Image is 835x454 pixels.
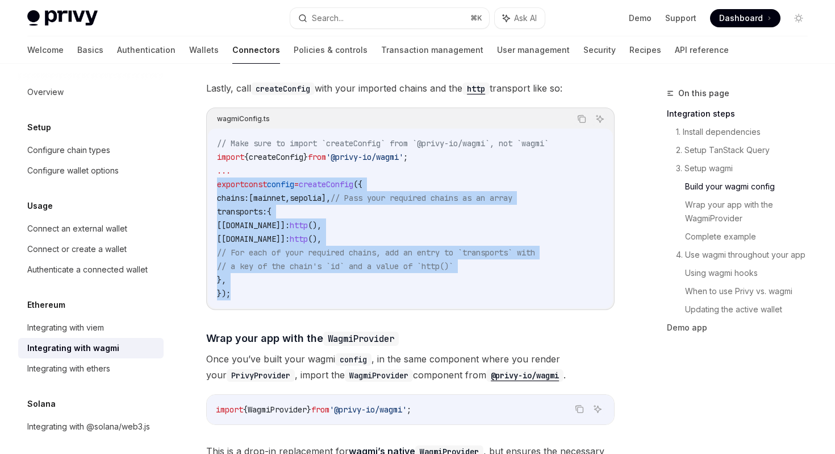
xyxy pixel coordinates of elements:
[667,105,817,123] a: Integration steps
[335,353,371,366] code: config
[790,9,808,27] button: Toggle dark mode
[27,199,53,213] h5: Usage
[676,141,817,159] a: 2. Setup TanStack Query
[206,331,399,346] span: Wrap your app with the
[676,246,817,264] a: 4. Use wagmi throughout your app
[27,85,64,99] div: Overview
[27,143,110,157] div: Configure chain types
[299,179,353,189] span: createConfig
[590,402,605,416] button: Ask AI
[217,152,244,162] span: import
[403,152,408,162] span: ;
[685,228,817,246] a: Complete example
[345,369,413,382] code: WagmiProvider
[323,332,399,346] code: WagmiProvider
[216,405,243,415] span: import
[27,242,127,256] div: Connect or create a wallet
[27,164,119,178] div: Configure wallet options
[486,369,563,381] a: @privy-io/wagmi
[267,179,294,189] span: config
[710,9,780,27] a: Dashboard
[18,160,164,181] a: Configure wallet options
[243,405,248,415] span: {
[27,298,65,312] h5: Ethereum
[308,220,322,230] span: (),
[217,275,226,285] span: },
[308,234,322,244] span: (),
[303,152,308,162] span: }
[232,36,280,64] a: Connectors
[583,36,616,64] a: Security
[495,8,545,28] button: Ask AI
[217,261,453,271] span: // a key of the chain's `id` and a value of `http()`
[117,36,176,64] a: Authentication
[27,420,150,434] div: Integrating with @solana/web3.js
[18,218,164,239] a: Connect an external wallet
[719,13,763,24] span: Dashboard
[676,159,817,178] a: 3. Setup wagmi
[249,152,303,162] span: createConfig
[572,402,587,416] button: Copy the contents from the code block
[27,362,110,375] div: Integrating with ethers
[18,338,164,358] a: Integrating with wagmi
[592,112,607,126] button: Ask AI
[667,319,817,337] a: Demo app
[514,13,537,24] span: Ask AI
[685,282,817,300] a: When to use Privy vs. wagmi
[217,247,535,258] span: // For each of your required chains, add an entry to `transports` with
[18,239,164,259] a: Connect or create a wallet
[290,8,489,28] button: Search...⌘K
[18,140,164,160] a: Configure chain types
[294,179,299,189] span: =
[462,82,490,94] a: http
[685,264,817,282] a: Using wagmi hooks
[574,112,589,126] button: Copy the contents from the code block
[685,300,817,319] a: Updating the active wallet
[249,193,253,203] span: [
[407,405,411,415] span: ;
[685,196,817,228] a: Wrap your app with the WagmiProvider
[470,14,482,23] span: ⌘ K
[217,193,249,203] span: chains:
[27,121,51,134] h5: Setup
[308,152,326,162] span: from
[217,288,231,299] span: });
[253,193,285,203] span: mainnet
[206,80,615,96] span: Lastly, call with your imported chains and the transport like so:
[27,321,104,335] div: Integrating with viem
[285,193,290,203] span: ,
[685,178,817,196] a: Build your wagmi config
[665,13,696,24] a: Support
[27,263,148,276] div: Authenticate a connected wallet
[27,36,64,64] a: Welcome
[294,36,368,64] a: Policies & controls
[629,36,661,64] a: Recipes
[244,152,249,162] span: {
[217,112,270,126] div: wagmiConfig.ts
[676,123,817,141] a: 1. Install dependencies
[462,82,490,95] code: http
[312,11,344,25] div: Search...
[290,220,308,230] span: http
[486,369,563,382] code: @privy-io/wagmi
[322,193,331,203] span: ],
[217,138,549,148] span: // Make sure to import `createConfig` from `@privy-io/wagmi`, not `wagmi`
[331,193,512,203] span: // Pass your required chains as an array
[27,10,98,26] img: light logo
[244,179,267,189] span: const
[307,405,311,415] span: }
[27,397,56,411] h5: Solana
[206,351,615,383] span: Once you’ve built your wagmi , in the same component where you render your , import the component...
[227,369,295,382] code: PrivyProvider
[217,166,231,176] span: ...
[18,82,164,102] a: Overview
[217,207,267,217] span: transports:
[353,179,362,189] span: ({
[267,207,272,217] span: {
[18,358,164,379] a: Integrating with ethers
[251,82,315,95] code: createConfig
[678,86,729,100] span: On this page
[326,152,403,162] span: '@privy-io/wagmi'
[18,259,164,280] a: Authenticate a connected wallet
[329,405,407,415] span: '@privy-io/wagmi'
